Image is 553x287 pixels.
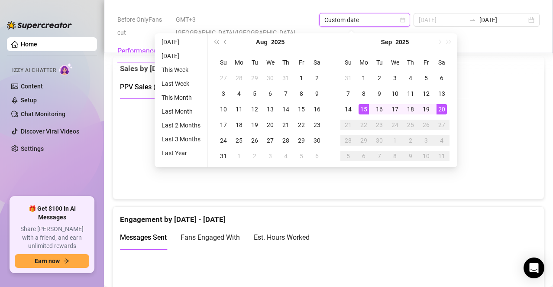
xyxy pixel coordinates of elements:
[278,148,294,164] td: 2025-09-04
[234,120,244,130] div: 18
[309,133,325,148] td: 2025-08-30
[359,151,369,161] div: 6
[418,133,434,148] td: 2025-10-03
[359,73,369,83] div: 1
[216,117,231,133] td: 2025-08-17
[256,33,268,51] button: Choose a month
[340,86,356,101] td: 2025-09-07
[343,104,353,114] div: 14
[247,117,262,133] td: 2025-08-19
[262,55,278,70] th: We
[343,88,353,99] div: 7
[231,148,247,164] td: 2025-09-01
[158,37,204,47] li: [DATE]
[405,135,416,146] div: 2
[403,70,418,86] td: 2025-09-04
[372,148,387,164] td: 2025-10-07
[281,135,291,146] div: 28
[418,70,434,86] td: 2025-09-05
[296,104,307,114] div: 15
[434,117,450,133] td: 2025-09-27
[340,148,356,164] td: 2025-10-05
[434,101,450,117] td: 2025-09-20
[390,135,400,146] div: 1
[403,148,418,164] td: 2025-10-09
[309,86,325,101] td: 2025-08-09
[312,88,322,99] div: 9
[343,73,353,83] div: 31
[221,33,230,51] button: Previous month (PageUp)
[524,258,544,278] div: Open Intercom Messenger
[262,86,278,101] td: 2025-08-06
[15,205,89,222] span: 🎁 Get $100 in AI Messages
[234,73,244,83] div: 28
[278,117,294,133] td: 2025-08-21
[278,70,294,86] td: 2025-07-31
[356,101,372,117] td: 2025-09-15
[421,120,431,130] div: 26
[234,104,244,114] div: 11
[434,86,450,101] td: 2025-09-13
[218,104,229,114] div: 10
[390,151,400,161] div: 8
[281,120,291,130] div: 21
[309,101,325,117] td: 2025-08-16
[387,101,403,117] td: 2025-09-17
[421,135,431,146] div: 3
[218,73,229,83] div: 27
[421,88,431,99] div: 12
[262,117,278,133] td: 2025-08-20
[343,151,353,161] div: 5
[231,86,247,101] td: 2025-08-04
[265,88,275,99] div: 6
[437,104,447,114] div: 20
[21,41,37,48] a: Home
[387,117,403,133] td: 2025-09-24
[120,83,179,91] span: PPV Sales ( $2,135 )
[247,70,262,86] td: 2025-07-29
[403,101,418,117] td: 2025-09-18
[374,73,385,83] div: 2
[265,120,275,130] div: 20
[21,97,37,104] a: Setup
[309,148,325,164] td: 2025-09-06
[262,101,278,117] td: 2025-08-13
[218,120,229,130] div: 17
[262,70,278,86] td: 2025-07-30
[158,65,204,75] li: This Week
[249,151,260,161] div: 2
[403,133,418,148] td: 2025-10-02
[418,55,434,70] th: Fr
[281,151,291,161] div: 4
[158,120,204,130] li: Last 2 Months
[418,101,434,117] td: 2025-09-19
[418,148,434,164] td: 2025-10-10
[309,55,325,70] th: Sa
[434,148,450,164] td: 2025-10-11
[374,104,385,114] div: 16
[372,55,387,70] th: Tu
[231,55,247,70] th: Mo
[312,135,322,146] div: 30
[387,55,403,70] th: We
[231,117,247,133] td: 2025-08-18
[231,133,247,148] td: 2025-08-25
[387,148,403,164] td: 2025-10-08
[247,101,262,117] td: 2025-08-12
[216,133,231,148] td: 2025-08-24
[372,133,387,148] td: 2025-09-30
[63,258,69,264] span: arrow-right
[21,83,43,90] a: Content
[374,151,385,161] div: 7
[218,135,229,146] div: 24
[294,133,309,148] td: 2025-08-29
[216,55,231,70] th: Su
[281,88,291,99] div: 7
[437,151,447,161] div: 11
[387,133,403,148] td: 2025-10-01
[469,16,476,23] span: swap-right
[296,88,307,99] div: 8
[216,148,231,164] td: 2025-08-31
[374,120,385,130] div: 23
[265,135,275,146] div: 27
